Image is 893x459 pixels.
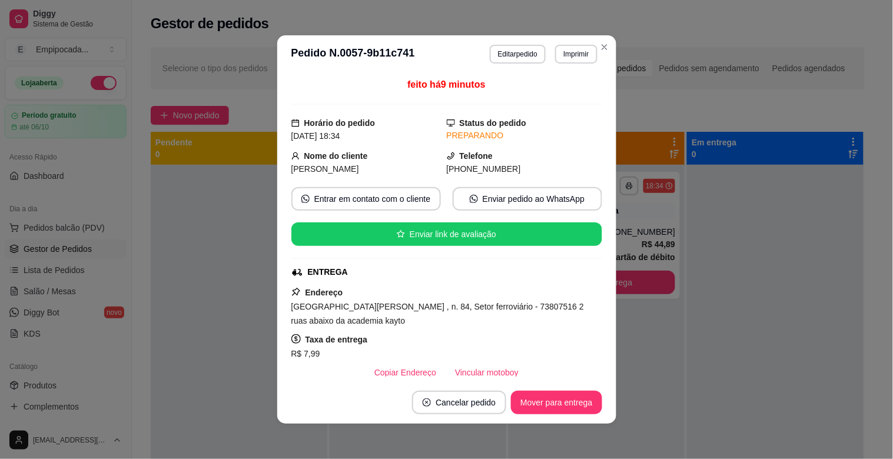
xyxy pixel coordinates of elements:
span: [PHONE_NUMBER] [447,164,521,174]
strong: Telefone [460,151,493,161]
span: feito há 9 minutos [407,79,485,89]
button: whats-appEnviar pedido ao WhatsApp [453,187,602,211]
button: Close [595,38,614,56]
span: desktop [447,119,455,127]
span: calendar [291,119,300,127]
span: R$ 7,99 [291,349,320,358]
button: whats-appEntrar em contato com o cliente [291,187,441,211]
span: dollar [291,334,301,344]
button: Vincular motoboy [446,361,528,384]
button: Editarpedido [490,45,546,64]
span: star [397,230,405,238]
span: close-circle [423,398,431,407]
strong: Horário do pedido [304,118,376,128]
strong: Nome do cliente [304,151,368,161]
strong: Endereço [306,288,343,297]
span: phone [447,152,455,160]
div: ENTREGA [308,266,348,278]
button: close-circleCancelar pedido [412,391,506,414]
span: pushpin [291,287,301,297]
button: starEnviar link de avaliação [291,222,602,246]
span: whats-app [301,195,310,203]
div: PREPARANDO [447,129,602,142]
h3: Pedido N. 0057-9b11c741 [291,45,415,64]
span: [PERSON_NAME] [291,164,359,174]
span: [DATE] 18:34 [291,131,340,141]
button: Mover para entrega [511,391,602,414]
button: Copiar Endereço [365,361,446,384]
button: Imprimir [555,45,597,64]
strong: Status do pedido [460,118,527,128]
span: [GEOGRAPHIC_DATA][PERSON_NAME] , n. 84, Setor ferroviário - 73807516 2 ruas abaixo da academia kayto [291,302,584,325]
span: whats-app [470,195,478,203]
span: user [291,152,300,160]
strong: Taxa de entrega [306,335,368,344]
